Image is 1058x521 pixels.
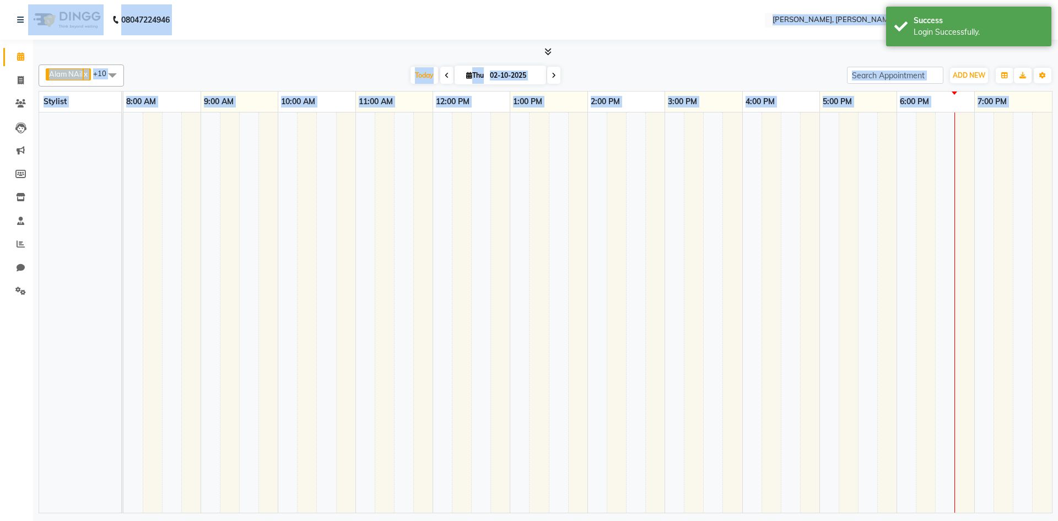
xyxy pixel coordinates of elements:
span: ADD NEW [953,71,985,79]
div: Login Successfully. [914,26,1043,38]
a: 10:00 AM [278,94,318,110]
a: 8:00 AM [123,94,159,110]
a: 4:00 PM [743,94,778,110]
a: 5:00 PM [820,94,855,110]
span: +10 [93,69,115,78]
input: Search Appointment [847,67,943,84]
span: Thu [463,71,487,79]
span: Today [411,67,438,84]
div: Success [914,15,1043,26]
a: 6:00 PM [897,94,932,110]
a: 7:00 PM [975,94,1010,110]
img: logo [28,4,104,35]
a: 1:00 PM [510,94,545,110]
button: ADD NEW [950,68,988,83]
span: Alam NAil [49,69,83,78]
a: 12:00 PM [433,94,472,110]
a: 11:00 AM [356,94,396,110]
a: 3:00 PM [665,94,700,110]
a: x [83,69,88,78]
b: 08047224946 [121,4,170,35]
a: 9:00 AM [201,94,236,110]
span: Stylist [44,96,67,106]
a: 2:00 PM [588,94,623,110]
input: 2025-10-02 [487,67,542,84]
